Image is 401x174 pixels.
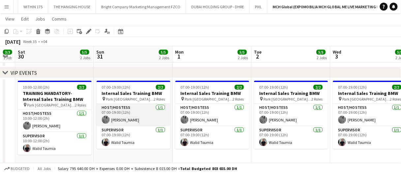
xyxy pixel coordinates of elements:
span: Park [GEOGRAPHIC_DATA], [GEOGRAPHIC_DATA] [343,97,390,102]
a: Jobs [33,15,48,23]
button: MCH Global (EXPOMOBILIA MCH GLOBAL ME LIVE MARKETING LLC) [267,0,390,13]
app-job-card: 07:00-19:00 (12h)2/2Internal Sales Training BMW Park [GEOGRAPHIC_DATA], [GEOGRAPHIC_DATA]2 RolesH... [175,81,249,149]
button: Budgeted [3,165,31,172]
div: 2 Jobs [238,55,248,60]
app-card-role: Host/Hostess1/107:00-19:00 (12h)[PERSON_NAME] [97,104,170,126]
span: Comms [52,16,67,22]
a: Edit [18,15,31,23]
span: 2 Roles [154,97,165,102]
h3: TRAINING MANDATORY- Internal Sales Training BMW [18,90,92,102]
span: 5/5 [159,50,168,55]
h3: Internal Sales Training BMW [254,90,328,96]
span: 2 Roles [233,97,244,102]
div: [DATE] [5,38,20,45]
span: 07:00-19:00 (12h) [181,85,209,90]
span: 2 [253,53,262,60]
span: Week 35 [22,39,38,44]
span: 3 [332,53,342,60]
span: 07:00-19:00 (12h) [260,85,288,90]
span: 3/3 [3,50,12,55]
button: THE HANGING HOUSE [48,0,96,13]
span: Budgeted [11,166,30,171]
app-job-card: 07:00-19:00 (12h)2/2Internal Sales Training BMW Park [GEOGRAPHIC_DATA], [GEOGRAPHIC_DATA]2 RolesH... [97,81,170,149]
span: Wed [333,49,342,55]
span: 5/5 [80,50,89,55]
a: View [3,15,17,23]
span: 30 [17,53,25,60]
span: 07:00-19:00 (12h) [338,85,367,90]
app-card-role: Supervisor1/107:00-19:00 (12h)Walid Toumia [254,126,328,149]
span: 5/5 [238,50,247,55]
app-card-role: Supervisor1/107:00-19:00 (12h)Walid Toumia [175,126,249,149]
div: Salary 795 640.00 DH + Expenses 0.00 DH + Subsistence 8 015.00 DH = [58,166,237,171]
a: Comms [49,15,69,23]
span: 2 Roles [75,103,86,108]
div: 2 Jobs [80,55,91,60]
button: DUBAI HOLDING GROUP - DHRE [186,0,250,13]
span: 2/2 [77,85,86,90]
span: 5/5 [317,50,326,55]
span: Sat [18,49,25,55]
app-card-role: Host/Hostess1/107:00-19:00 (12h)[PERSON_NAME] [175,104,249,126]
div: VIP EVENTS [11,69,37,76]
div: 2 Jobs [317,55,327,60]
h3: Internal Sales Training BMW [97,90,170,96]
span: All jobs [36,166,52,171]
span: 2/2 [156,85,165,90]
span: Jobs [35,16,45,22]
span: 07:00-19:00 (12h) [102,85,131,90]
span: 10:00-12:00 (2h) [23,85,50,90]
span: 2 Roles [312,97,323,102]
span: 2/2 [235,85,244,90]
div: 2 Jobs [159,55,170,60]
button: Bright Company Marketing Management FZCO [96,0,186,13]
app-card-role: Supervisor1/107:00-19:00 (12h)Walid Toumia [97,126,170,149]
div: +04 [41,39,47,44]
span: 2/2 [314,85,323,90]
span: View [5,16,15,22]
app-card-role: Host/Hostess1/107:00-19:00 (12h)[PERSON_NAME] [254,104,328,126]
app-card-role: Supervisor1/110:00-12:00 (2h)Walid Toumia [18,132,92,155]
span: Tue [254,49,262,55]
span: Park [GEOGRAPHIC_DATA], [GEOGRAPHIC_DATA] [106,97,154,102]
button: PIXL [250,0,267,13]
button: WITHIN 175 [18,0,48,13]
app-job-card: 10:00-12:00 (2h)2/2TRAINING MANDATORY- Internal Sales Training BMW Park [GEOGRAPHIC_DATA], [GEOGR... [18,81,92,155]
span: Mon [175,49,184,55]
app-card-role: Host/Hostess1/110:00-12:00 (2h)[PERSON_NAME] [18,110,92,132]
span: Edit [21,16,29,22]
h3: Internal Sales Training BMW [175,90,249,96]
span: Sun [97,49,105,55]
span: 1 [174,53,184,60]
span: Park [GEOGRAPHIC_DATA], [GEOGRAPHIC_DATA] [185,97,233,102]
app-job-card: 07:00-19:00 (12h)2/2Internal Sales Training BMW Park [GEOGRAPHIC_DATA], [GEOGRAPHIC_DATA]2 RolesH... [254,81,328,149]
span: Total Budgeted 803 655.00 DH [180,166,237,171]
span: 31 [96,53,105,60]
span: Park [GEOGRAPHIC_DATA], [GEOGRAPHIC_DATA] [264,97,312,102]
span: Park [GEOGRAPHIC_DATA], [GEOGRAPHIC_DATA] [27,103,75,108]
